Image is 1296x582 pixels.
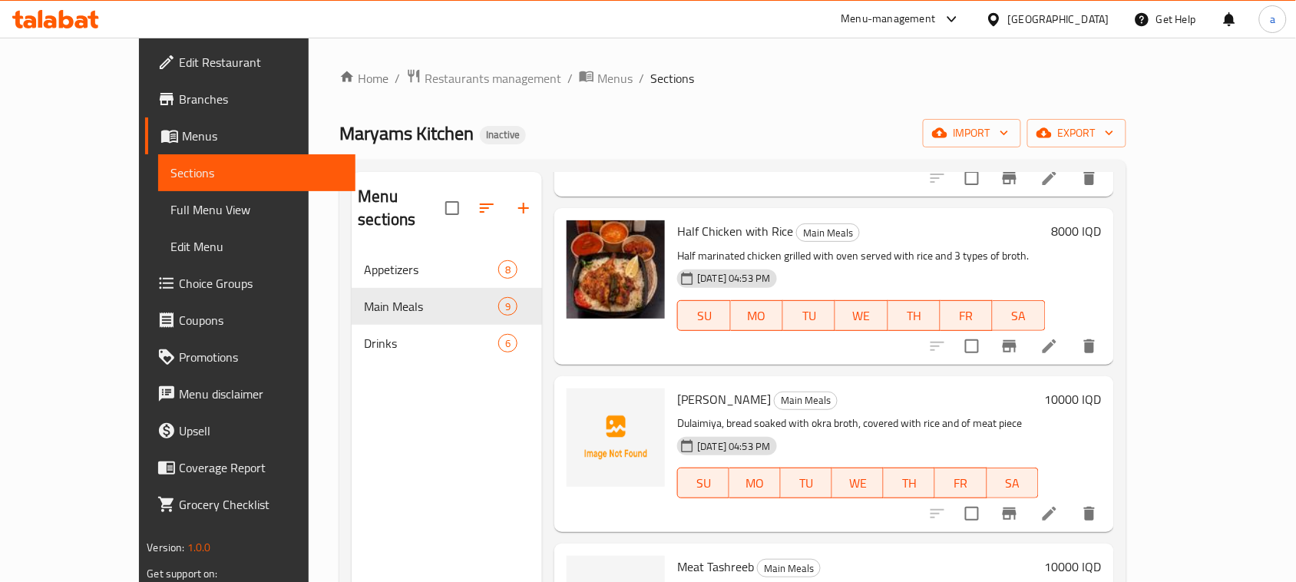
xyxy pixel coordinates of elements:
[956,330,988,362] span: Select to update
[1008,11,1109,28] div: [GEOGRAPHIC_DATA]
[1071,495,1108,532] button: delete
[835,300,888,331] button: WE
[781,468,832,498] button: TU
[498,297,517,316] div: items
[1040,337,1059,355] a: Edit menu item
[991,160,1028,197] button: Branch-specific-item
[499,336,517,351] span: 6
[480,126,526,144] div: Inactive
[170,237,343,256] span: Edit Menu
[737,305,777,327] span: MO
[179,495,343,514] span: Grocery Checklist
[993,472,1033,494] span: SA
[597,69,633,88] span: Menus
[888,300,941,331] button: TH
[505,190,542,227] button: Add section
[884,468,935,498] button: TH
[425,69,561,88] span: Restaurants management
[499,299,517,314] span: 9
[677,414,1038,433] p: Dulaimiya, bread soaked with okra broth, covered with rice and of meat piece
[145,449,355,486] a: Coverage Report
[567,220,665,319] img: Half Chicken with Rice
[677,300,730,331] button: SU
[179,274,343,293] span: Choice Groups
[956,498,988,530] span: Select to update
[639,69,644,88] li: /
[775,392,837,409] span: Main Meals
[579,68,633,88] a: Menus
[677,388,771,411] span: [PERSON_NAME]
[890,472,929,494] span: TH
[352,288,542,325] div: Main Meals9
[364,334,498,352] span: Drinks
[170,200,343,219] span: Full Menu View
[158,228,355,265] a: Edit Menu
[339,116,474,150] span: Maryams Kitchen
[999,305,1039,327] span: SA
[468,190,505,227] span: Sort sections
[1071,160,1108,197] button: delete
[352,245,542,368] nav: Menu sections
[145,81,355,117] a: Branches
[395,69,400,88] li: /
[1270,11,1275,28] span: a
[364,297,498,316] span: Main Meals
[691,439,776,454] span: [DATE] 04:53 PM
[339,68,1126,88] nav: breadcrumb
[498,260,517,279] div: items
[567,69,573,88] li: /
[1071,328,1108,365] button: delete
[158,191,355,228] a: Full Menu View
[941,300,993,331] button: FR
[991,328,1028,365] button: Branch-specific-item
[838,472,878,494] span: WE
[796,223,860,242] div: Main Meals
[684,472,723,494] span: SU
[935,124,1009,143] span: import
[650,69,694,88] span: Sections
[677,246,1045,266] p: Half marinated chicken grilled with oven served with rice and 3 types of broth.
[179,53,343,71] span: Edit Restaurant
[179,385,343,403] span: Menu disclaimer
[182,127,343,145] span: Menus
[987,468,1039,498] button: SA
[352,325,542,362] div: Drinks6
[841,305,881,327] span: WE
[677,468,729,498] button: SU
[145,302,355,339] a: Coupons
[894,305,934,327] span: TH
[145,375,355,412] a: Menu disclaimer
[684,305,724,327] span: SU
[758,560,820,577] span: Main Meals
[935,468,987,498] button: FR
[797,224,859,242] span: Main Meals
[923,119,1021,147] button: import
[841,10,936,28] div: Menu-management
[145,44,355,81] a: Edit Restaurant
[358,185,445,231] h2: Menu sections
[991,495,1028,532] button: Branch-specific-item
[158,154,355,191] a: Sections
[145,265,355,302] a: Choice Groups
[1045,389,1102,410] h6: 10000 IQD
[145,412,355,449] a: Upsell
[179,311,343,329] span: Coupons
[1045,556,1102,577] h6: 10000 IQD
[1040,169,1059,187] a: Edit menu item
[774,392,838,410] div: Main Meals
[677,220,793,243] span: Half Chicken with Rice
[736,472,775,494] span: MO
[941,472,980,494] span: FR
[956,162,988,194] span: Select to update
[179,90,343,108] span: Branches
[729,468,781,498] button: MO
[1052,220,1102,242] h6: 8000 IQD
[832,468,884,498] button: WE
[179,458,343,477] span: Coverage Report
[947,305,987,327] span: FR
[789,305,829,327] span: TU
[731,300,783,331] button: MO
[145,117,355,154] a: Menus
[1040,124,1114,143] span: export
[364,260,498,279] span: Appetizers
